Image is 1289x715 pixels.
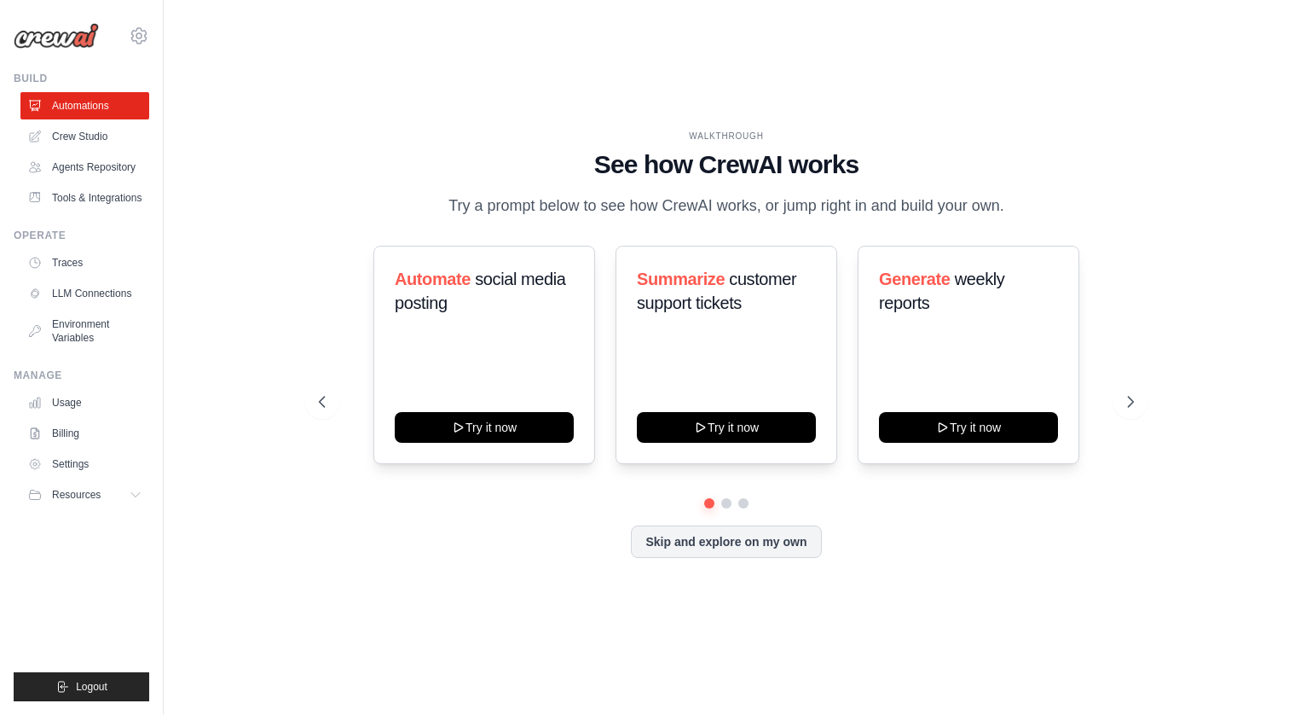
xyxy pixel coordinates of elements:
span: Generate [879,270,951,288]
button: Try it now [637,412,816,443]
a: Usage [20,389,149,416]
a: Settings [20,451,149,478]
div: Operate [14,229,149,242]
a: LLM Connections [20,280,149,307]
div: Build [14,72,149,85]
div: Manage [14,369,149,382]
span: customer support tickets [637,270,796,312]
a: Agents Repository [20,154,149,181]
h1: See how CrewAI works [319,149,1135,180]
button: Try it now [395,412,574,443]
a: Crew Studio [20,123,149,150]
span: Logout [76,680,107,694]
button: Try it now [879,412,1058,443]
img: Logo [14,23,99,49]
p: Try a prompt below to see how CrewAI works, or jump right in and build your own. [440,194,1013,218]
span: Automate [395,270,471,288]
button: Logout [14,672,149,701]
button: Resources [20,481,149,509]
a: Environment Variables [20,311,149,352]
a: Billing [20,420,149,447]
a: Traces [20,249,149,276]
span: Summarize [637,270,725,288]
div: WALKTHROUGH [319,130,1135,142]
button: Skip and explore on my own [631,526,821,558]
a: Automations [20,92,149,119]
span: social media posting [395,270,566,312]
a: Tools & Integrations [20,184,149,212]
span: Resources [52,488,101,502]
